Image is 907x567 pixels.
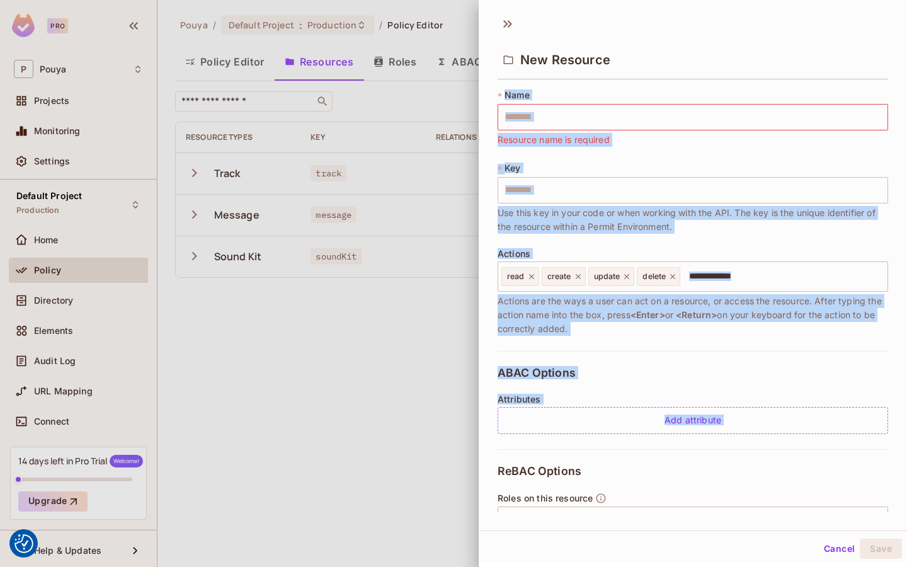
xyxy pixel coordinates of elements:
span: New Resource [520,52,610,67]
span: Actions are the ways a user can act on a resource, or access the resource. After typing the actio... [498,294,888,336]
div: update [588,267,635,286]
span: Name [505,90,530,100]
button: Consent Preferences [14,534,33,553]
button: Save [860,539,902,559]
div: Add attribute [498,407,888,434]
span: ReBAC Options [498,465,581,478]
span: delete [642,272,666,282]
span: Use this key in your code or when working with the API. The key is the unique identifier of the r... [498,206,888,234]
div: read [501,267,539,286]
span: update [594,272,620,282]
div: delete [637,267,680,286]
span: ABAC Options [498,367,576,379]
div: create [542,267,586,286]
span: read [507,272,525,282]
img: Revisit consent button [14,534,33,553]
span: Attributes [498,394,541,404]
span: <Enter> [630,309,665,320]
span: Actions [498,249,530,259]
span: Key [505,163,520,173]
span: Roles on this resource [498,493,593,503]
span: create [547,272,571,282]
button: Cancel [819,539,860,559]
span: <Return> [676,309,717,320]
span: Resource name is required [498,133,610,147]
